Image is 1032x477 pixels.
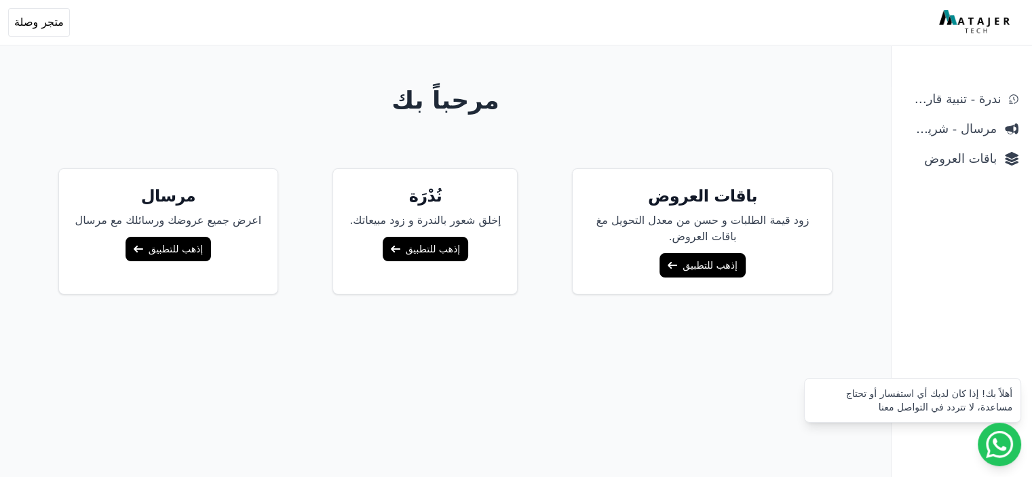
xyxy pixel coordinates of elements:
[660,253,745,278] a: إذهب للتطبيق
[905,149,997,168] span: باقات العروض
[349,185,501,207] h5: نُدْرَة
[905,90,1001,109] span: ندرة - تنبية قارب علي النفاذ
[8,8,70,37] button: متجر وصلة
[589,212,816,245] p: زود قيمة الطلبات و حسن من معدل التحويل مغ باقات العروض.
[75,185,262,207] h5: مرسال
[349,212,501,229] p: إخلق شعور بالندرة و زود مبيعاتك.
[905,119,997,138] span: مرسال - شريط دعاية
[75,212,262,229] p: اعرض جميع عروضك ورسائلك مع مرسال
[14,14,64,31] span: متجر وصلة
[383,237,468,261] a: إذهب للتطبيق
[589,185,816,207] h5: باقات العروض
[12,87,880,114] h1: مرحباً بك
[813,387,1012,414] div: أهلاً بك! إذا كان لديك أي استفسار أو تحتاج مساعدة، لا تتردد في التواصل معنا
[939,10,1013,35] img: MatajerTech Logo
[126,237,211,261] a: إذهب للتطبيق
